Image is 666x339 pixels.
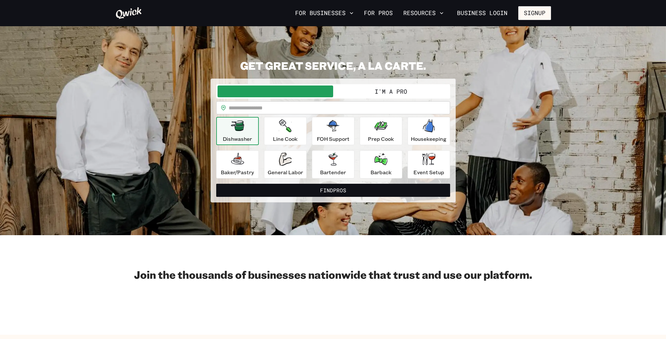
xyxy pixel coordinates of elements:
button: Prep Cook [360,117,402,145]
button: FindPros [216,184,450,197]
button: I'm a Pro [333,85,449,97]
button: Signup [518,6,551,20]
button: I'm a Business [218,85,333,97]
p: General Labor [268,168,303,176]
button: Resources [401,8,446,19]
button: Line Cook [264,117,307,145]
button: Barback [360,150,402,179]
button: General Labor [264,150,307,179]
button: Event Setup [408,150,450,179]
h2: Join the thousands of businesses nationwide that trust and use our platform. [115,268,551,281]
p: Baker/Pastry [221,168,254,176]
p: Event Setup [413,168,444,176]
button: Bartender [312,150,354,179]
button: Baker/Pastry [216,150,259,179]
button: For Businesses [293,8,356,19]
p: Barback [371,168,391,176]
button: FOH Support [312,117,354,145]
p: FOH Support [317,135,350,143]
h2: GET GREAT SERVICE, A LA CARTE. [211,59,456,72]
p: Dishwasher [223,135,252,143]
p: Line Cook [273,135,297,143]
p: Prep Cook [368,135,394,143]
button: Dishwasher [216,117,259,145]
a: For Pros [361,8,395,19]
a: Business Login [451,6,513,20]
p: Bartender [320,168,346,176]
button: Housekeeping [408,117,450,145]
p: Housekeeping [411,135,447,143]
